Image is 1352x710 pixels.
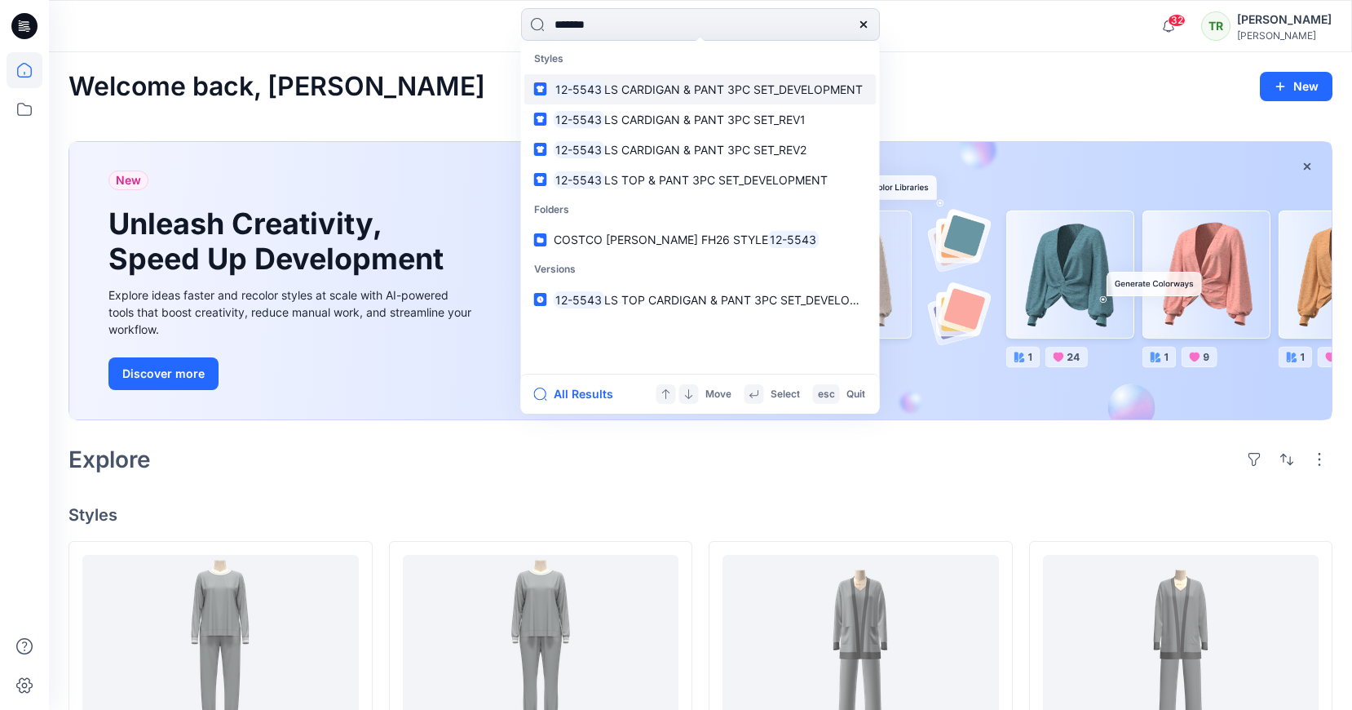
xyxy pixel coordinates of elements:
p: Quit [846,386,865,403]
p: Styles [524,44,877,74]
a: 12-5543LS TOP CARDIGAN & PANT 3PC SET_DEVELOPMENT [524,285,877,315]
a: COSTCO [PERSON_NAME] FH26 STYLE12-5543 [524,224,877,255]
a: Discover more [108,357,475,390]
button: All Results [534,384,624,404]
h2: Explore [68,446,151,473]
div: [PERSON_NAME] [1237,10,1332,29]
div: Explore ideas faster and recolor styles at scale with AI-powered tools that boost creativity, red... [108,286,475,338]
mark: 12-5543 [554,80,605,99]
p: esc [818,386,835,403]
button: Discover more [108,357,219,390]
span: LS CARDIGAN & PANT 3PC SET_REV2 [604,143,806,157]
span: COSTCO [PERSON_NAME] FH26 STYLE [554,233,768,246]
p: Folders [524,195,877,225]
mark: 12-5543 [768,230,820,249]
span: New [116,171,141,190]
mark: 12-5543 [554,140,605,159]
a: 12-5543LS TOP & PANT 3PC SET_DEVELOPMENT [524,165,877,195]
mark: 12-5543 [554,291,605,309]
button: New [1260,72,1332,101]
p: Versions [524,255,877,285]
h4: Styles [68,505,1332,525]
p: Move [705,386,731,403]
span: LS TOP & PANT 3PC SET_DEVELOPMENT [604,173,828,187]
a: 12-5543LS CARDIGAN & PANT 3PC SET_DEVELOPMENT [524,74,877,104]
h1: Unleash Creativity, Speed Up Development [108,206,451,277]
div: [PERSON_NAME] [1237,29,1332,42]
span: LS CARDIGAN & PANT 3PC SET_REV1 [604,113,806,126]
span: LS CARDIGAN & PANT 3PC SET_DEVELOPMENT [604,82,863,96]
a: 12-5543LS CARDIGAN & PANT 3PC SET_REV2 [524,135,877,165]
mark: 12-5543 [554,110,605,129]
h2: Welcome back, [PERSON_NAME] [68,72,485,102]
p: Select [771,386,800,403]
span: LS TOP CARDIGAN & PANT 3PC SET_DEVELOPMENT [604,293,890,307]
a: 12-5543LS CARDIGAN & PANT 3PC SET_REV1 [524,104,877,135]
mark: 12-5543 [554,171,605,189]
div: TR [1201,11,1230,41]
span: 32 [1168,14,1186,27]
